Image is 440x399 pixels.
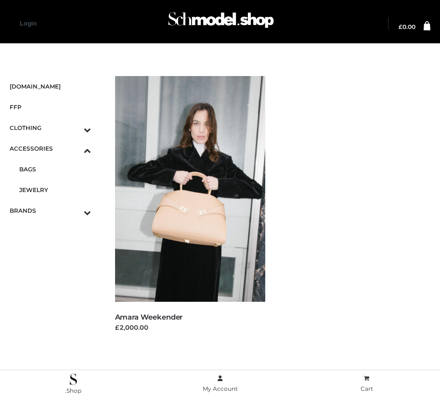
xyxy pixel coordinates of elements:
a: [DOMAIN_NAME] [10,76,91,97]
img: Schmodel Admin 964 [166,5,276,39]
span: BAGS [19,164,91,175]
a: Login [20,20,37,27]
a: Amara Weekender [115,312,183,322]
a: £0.00 [399,24,415,30]
a: Cart [293,373,440,395]
div: £2,000.00 [115,322,266,332]
span: ACCESSORIES [10,143,91,154]
span: £ [399,23,402,30]
span: .Shop [65,387,81,394]
a: My Account [147,373,294,395]
span: JEWELRY [19,184,91,195]
button: Toggle Submenu [57,117,91,138]
a: BAGS [19,159,91,180]
span: My Account [203,385,238,392]
a: ACCESSORIESToggle Submenu [10,138,91,159]
span: FFP [10,102,91,113]
button: Toggle Submenu [57,200,91,221]
img: .Shop [70,373,77,385]
span: BRANDS [10,205,91,216]
a: Schmodel Admin 964 [164,8,276,39]
span: [DOMAIN_NAME] [10,81,91,92]
span: Cart [361,385,373,392]
a: JEWELRY [19,180,91,200]
a: BRANDSToggle Submenu [10,200,91,221]
a: CLOTHINGToggle Submenu [10,117,91,138]
bdi: 0.00 [399,23,415,30]
button: Toggle Submenu [57,138,91,159]
span: CLOTHING [10,122,91,133]
a: FFP [10,97,91,117]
